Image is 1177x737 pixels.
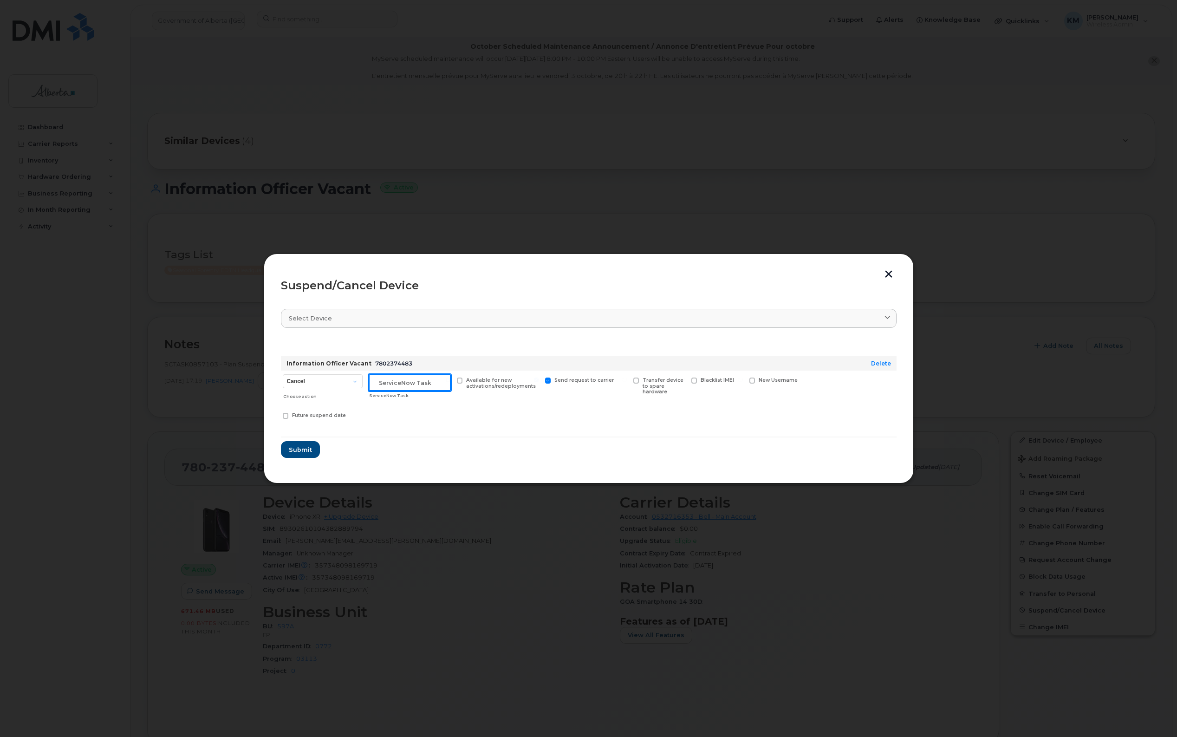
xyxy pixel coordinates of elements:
input: Blacklist IMEI [680,378,685,382]
div: Choose action [283,389,362,400]
span: Send request to carrier [554,377,614,383]
button: Submit [281,441,320,458]
div: Suspend/Cancel Device [281,280,897,291]
input: Transfer device to spare hardware [622,378,627,382]
strong: Information Officer Vacant [286,360,371,367]
a: Delete [871,360,891,367]
span: Blacklist IMEI [701,377,734,383]
span: New Username [759,377,798,383]
span: Transfer device to spare hardware [643,377,683,395]
input: Send request to carrier [534,378,539,382]
input: Available for new activations/redeployments [446,378,450,382]
span: Select device [289,314,332,323]
input: New Username [738,378,743,382]
a: Select device [281,309,897,328]
div: ServiceNow Task [369,392,450,399]
span: Available for new activations/redeployments [466,377,536,389]
span: Submit [289,445,312,454]
span: Future suspend date [292,412,346,418]
span: 7802374483 [375,360,412,367]
input: ServiceNow Task [369,374,451,391]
